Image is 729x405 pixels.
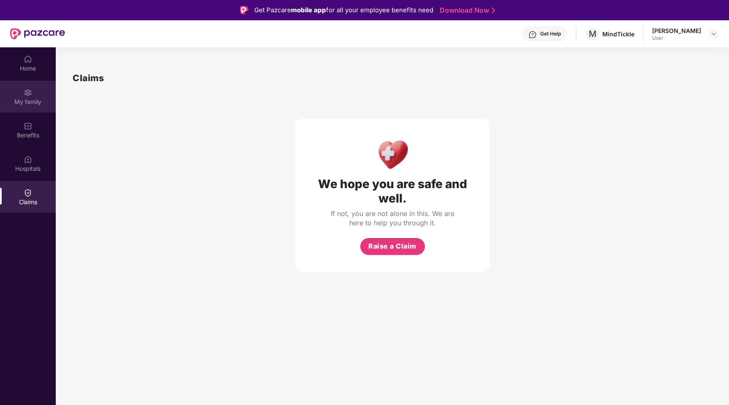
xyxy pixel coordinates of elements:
[528,30,537,39] img: svg+xml;base64,PHN2ZyBpZD0iSGVscC0zMngzMiIgeG1sbnM9Imh0dHA6Ly93d3cudzMub3JnLzIwMDAvc3ZnIiB3aWR0aD...
[374,136,411,172] img: Health Care
[24,88,32,97] img: svg+xml;base64,PHN2ZyB3aWR0aD0iMjAiIGhlaWdodD0iMjAiIHZpZXdCb3g9IjAgMCAyMCAyMCIgZmlsbD0ibm9uZSIgeG...
[329,209,456,227] div: If not, you are not alone in this. We are here to help you through it.
[710,30,717,37] img: svg+xml;base64,PHN2ZyBpZD0iRHJvcGRvd24tMzJ4MzIiIHhtbG5zPSJodHRwOi8vd3d3LnczLm9yZy8yMDAwL3N2ZyIgd2...
[24,189,32,197] img: svg+xml;base64,PHN2ZyBpZD0iQ2xhaW0iIHhtbG5zPSJodHRwOi8vd3d3LnczLm9yZy8yMDAwL3N2ZyIgd2lkdGg9IjIwIi...
[24,55,32,63] img: svg+xml;base64,PHN2ZyBpZD0iSG9tZSIgeG1sbnM9Imh0dHA6Ly93d3cudzMub3JnLzIwMDAvc3ZnIiB3aWR0aD0iMjAiIG...
[589,29,596,39] span: M
[73,71,104,85] h1: Claims
[492,6,495,15] img: Stroke
[540,30,561,37] div: Get Help
[602,30,634,38] div: MindTickle
[312,177,473,205] div: We hope you are safe and well.
[291,6,326,14] strong: mobile app
[360,238,425,255] button: Raise a Claim
[24,155,32,164] img: svg+xml;base64,PHN2ZyBpZD0iSG9zcGl0YWxzIiB4bWxucz0iaHR0cDovL3d3dy53My5vcmcvMjAwMC9zdmciIHdpZHRoPS...
[440,6,492,15] a: Download Now
[368,241,416,252] span: Raise a Claim
[652,27,701,35] div: [PERSON_NAME]
[10,28,65,39] img: New Pazcare Logo
[254,5,433,15] div: Get Pazcare for all your employee benefits need
[24,122,32,130] img: svg+xml;base64,PHN2ZyBpZD0iQmVuZWZpdHMiIHhtbG5zPSJodHRwOi8vd3d3LnczLm9yZy8yMDAwL3N2ZyIgd2lkdGg9Ij...
[652,35,701,41] div: User
[240,6,248,14] img: Logo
